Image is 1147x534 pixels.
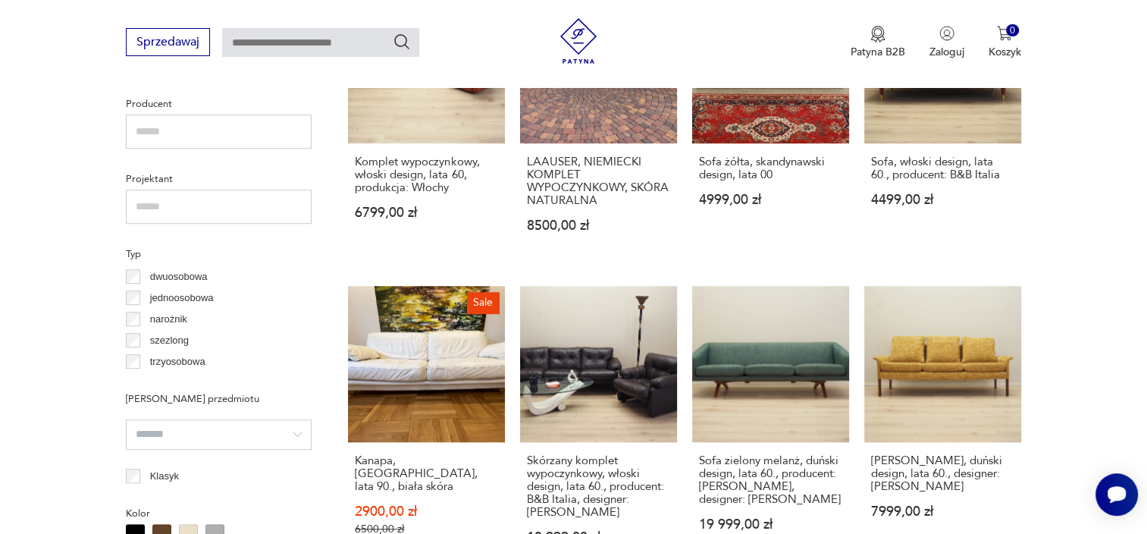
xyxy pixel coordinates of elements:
a: Ikona medaluPatyna B2B [851,26,905,59]
p: narożnik [150,311,187,328]
button: Szukaj [393,33,411,51]
h3: Kanapa, [GEOGRAPHIC_DATA], lata 90., biała skóra [355,454,498,493]
img: Ikona medalu [870,26,885,42]
h3: Sofa żółta, skandynawski design, lata 00 [699,155,842,181]
button: Patyna B2B [851,26,905,59]
p: Kolor [126,505,312,522]
div: 0 [1006,24,1019,37]
p: 4499,00 zł [871,193,1014,206]
p: 6799,00 zł [355,206,498,219]
p: Typ [126,246,312,262]
h3: Komplet wypoczynkowy, włoski design, lata 60, produkcja: Włochy [355,155,498,194]
p: Projektant [126,171,312,187]
img: Ikona koszyka [997,26,1012,41]
p: Patyna B2B [851,45,905,59]
h3: [PERSON_NAME], duński design, lata 60., designer: [PERSON_NAME] [871,454,1014,493]
button: Sprzedawaj [126,28,210,56]
p: 4999,00 zł [699,193,842,206]
p: [PERSON_NAME] przedmiotu [126,391,312,407]
p: 8500,00 zł [527,219,670,232]
img: Patyna - sklep z meblami i dekoracjami vintage [556,18,601,64]
p: Zaloguj [929,45,964,59]
button: 0Koszyk [989,26,1021,59]
p: 2900,00 zł [355,505,498,518]
p: 19 999,00 zł [699,518,842,531]
p: Koszyk [989,45,1021,59]
p: trzyosobowa [150,353,205,370]
h3: Skórzany komplet wypoczynkowy, włoski design, lata 60., producent: B&B Italia, designer: [PERSON_... [527,454,670,519]
p: jednoosobowa [150,290,214,306]
p: szezlong [150,332,189,349]
p: Producent [126,96,312,112]
h3: LAAUSER, NIEMIECKI KOMPLET WYPOCZYNKOWY, SKÓRA NATURALNA [527,155,670,207]
button: Zaloguj [929,26,964,59]
p: 7999,00 zł [871,505,1014,518]
img: Ikonka użytkownika [939,26,954,41]
h3: Sofa, włoski design, lata 60., producent: B&B Italia [871,155,1014,181]
p: Klasyk [150,468,179,485]
p: dwuosobowa [150,269,208,285]
h3: Sofa zielony melanż, duński design, lata 60., producent: [PERSON_NAME], designer: [PERSON_NAME] [699,454,842,506]
a: Sprzedawaj [126,38,210,49]
iframe: Smartsupp widget button [1095,473,1138,516]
